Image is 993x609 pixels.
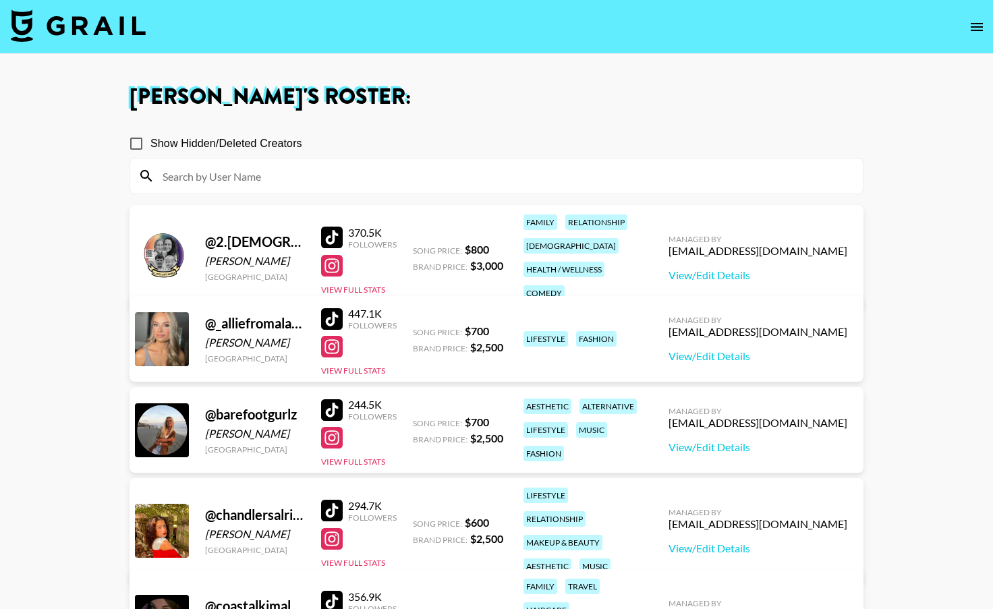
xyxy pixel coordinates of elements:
div: comedy [523,285,565,301]
button: View Full Stats [321,366,385,376]
div: @ 2.[DEMOGRAPHIC_DATA].and.2.babies [205,233,305,250]
button: View Full Stats [321,457,385,467]
a: View/Edit Details [669,349,847,363]
strong: $ 3,000 [470,259,503,272]
span: Brand Price: [413,343,467,353]
div: relationship [523,511,586,527]
div: [PERSON_NAME] [205,427,305,440]
div: [PERSON_NAME] [205,527,305,541]
div: fashion [576,331,617,347]
div: 294.7K [348,499,397,513]
span: Song Price: [413,418,462,428]
div: 356.9K [348,590,397,604]
div: alternative [579,399,637,414]
span: Brand Price: [413,535,467,545]
div: Managed By [669,234,847,244]
button: open drawer [963,13,990,40]
div: [EMAIL_ADDRESS][DOMAIN_NAME] [669,416,847,430]
div: Managed By [669,598,847,608]
div: health / wellness [523,262,604,277]
div: @ chandlersalright [205,506,305,523]
button: View Full Stats [321,285,385,295]
strong: $ 2,500 [470,532,503,545]
div: [EMAIL_ADDRESS][DOMAIN_NAME] [669,325,847,339]
div: lifestyle [523,331,568,347]
div: Followers [348,239,397,250]
strong: $ 700 [465,415,489,428]
div: music [579,558,611,574]
div: [GEOGRAPHIC_DATA] [205,353,305,364]
strong: $ 700 [465,324,489,337]
div: Followers [348,411,397,422]
a: View/Edit Details [669,542,847,555]
button: View Full Stats [321,558,385,568]
div: 370.5K [348,226,397,239]
div: travel [565,579,600,594]
div: Managed By [669,315,847,325]
a: View/Edit Details [669,268,847,282]
div: Followers [348,320,397,330]
img: Grail Talent [11,9,146,42]
div: Managed By [669,406,847,416]
span: Song Price: [413,245,462,256]
strong: $ 2,500 [470,432,503,444]
div: [GEOGRAPHIC_DATA] [205,444,305,455]
div: [GEOGRAPHIC_DATA] [205,272,305,282]
div: lifestyle [523,488,568,503]
div: relationship [565,214,627,230]
div: fashion [523,446,564,461]
div: lifestyle [523,422,568,438]
h1: [PERSON_NAME] 's Roster: [130,86,863,108]
div: aesthetic [523,558,571,574]
div: family [523,214,557,230]
a: View/Edit Details [669,440,847,454]
div: [DEMOGRAPHIC_DATA] [523,238,619,254]
span: Brand Price: [413,262,467,272]
div: [GEOGRAPHIC_DATA] [205,545,305,555]
div: [EMAIL_ADDRESS][DOMAIN_NAME] [669,517,847,531]
div: family [523,579,557,594]
div: Managed By [669,507,847,517]
div: music [576,422,607,438]
div: 244.5K [348,398,397,411]
div: 447.1K [348,307,397,320]
span: Song Price: [413,327,462,337]
strong: $ 800 [465,243,489,256]
div: aesthetic [523,399,571,414]
span: Song Price: [413,519,462,529]
strong: $ 2,500 [470,341,503,353]
span: Brand Price: [413,434,467,444]
div: [PERSON_NAME] [205,336,305,349]
div: [PERSON_NAME] [205,254,305,268]
div: makeup & beauty [523,535,602,550]
div: Followers [348,513,397,523]
div: @ _alliefromalabama_ [205,315,305,332]
strong: $ 600 [465,516,489,529]
div: [EMAIL_ADDRESS][DOMAIN_NAME] [669,244,847,258]
input: Search by User Name [154,165,855,187]
span: Show Hidden/Deleted Creators [150,136,302,152]
div: @ barefootgurlz [205,406,305,423]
